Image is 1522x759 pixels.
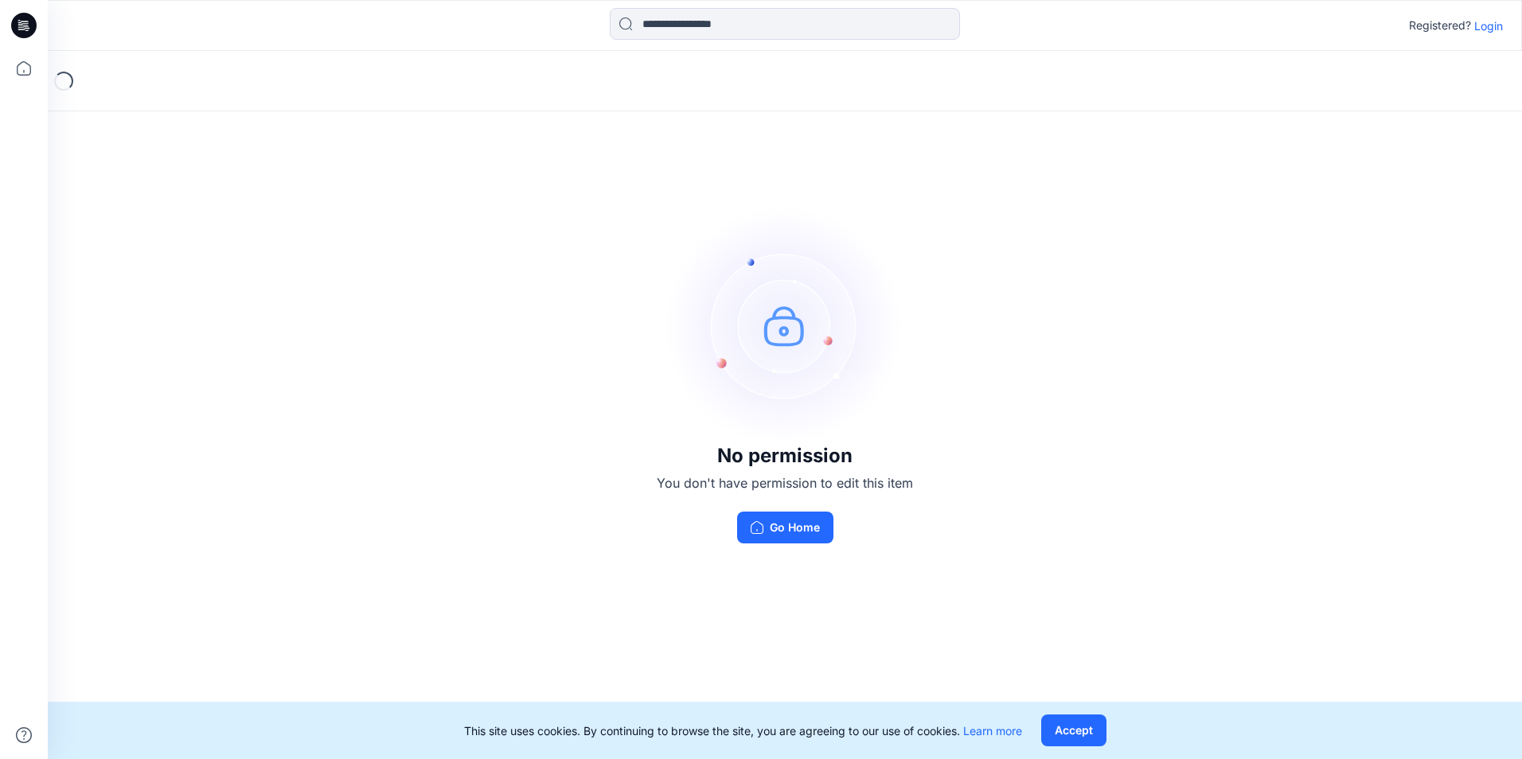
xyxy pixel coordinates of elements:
p: You don't have permission to edit this item [657,473,913,492]
p: Registered? [1409,16,1471,35]
a: Learn more [963,724,1022,738]
img: no-perm.svg [665,206,904,445]
p: Login [1474,18,1503,34]
button: Go Home [737,512,833,543]
h3: No permission [657,445,913,467]
button: Accept [1041,714,1106,746]
p: This site uses cookies. By continuing to browse the site, you are agreeing to our use of cookies. [464,722,1022,739]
